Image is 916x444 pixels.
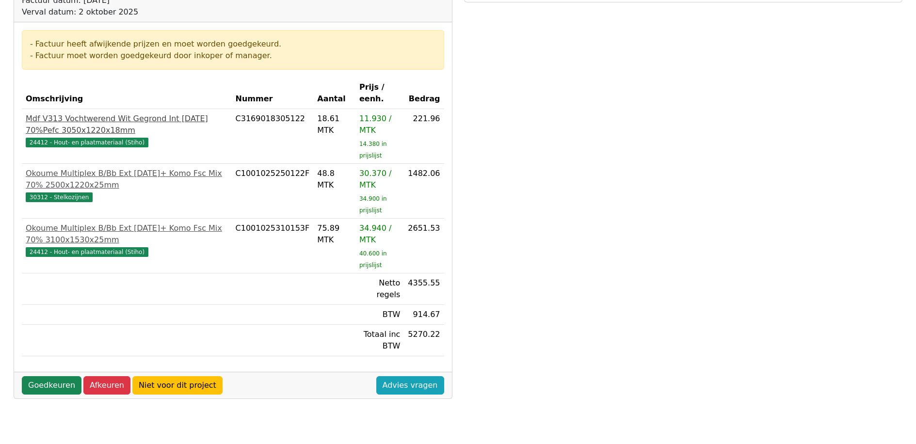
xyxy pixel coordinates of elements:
td: Netto regels [355,273,404,305]
div: 48.8 MTK [317,168,352,191]
td: C1001025250122F [232,164,314,219]
a: Okoume Multiplex B/Bb Ext [DATE]+ Komo Fsc Mix 70% 3100x1530x25mm24412 - Hout- en plaatmateriaal ... [26,222,228,257]
div: Verval datum: 2 oktober 2025 [22,6,156,18]
th: Nummer [232,78,314,109]
a: Afkeuren [83,376,130,395]
div: 11.930 / MTK [359,113,400,136]
td: C3169018305122 [232,109,314,164]
td: Totaal inc BTW [355,325,404,356]
td: C1001025310153F [232,219,314,273]
th: Aantal [313,78,355,109]
span: 24412 - Hout- en plaatmateriaal (Stiho) [26,138,148,147]
sub: 34.900 in prijslijst [359,195,387,214]
td: BTW [355,305,404,325]
td: 5270.22 [404,325,444,356]
div: 18.61 MTK [317,113,352,136]
a: Advies vragen [376,376,444,395]
span: 24412 - Hout- en plaatmateriaal (Stiho) [26,247,148,257]
div: Okoume Multiplex B/Bb Ext [DATE]+ Komo Fsc Mix 70% 2500x1220x25mm [26,168,228,191]
td: 4355.55 [404,273,444,305]
sub: 40.600 in prijslijst [359,250,387,269]
div: 34.940 / MTK [359,222,400,246]
a: Okoume Multiplex B/Bb Ext [DATE]+ Komo Fsc Mix 70% 2500x1220x25mm30312 - Stelkozijnen [26,168,228,203]
a: Niet voor dit project [132,376,223,395]
td: 1482.06 [404,164,444,219]
div: - Factuur moet worden goedgekeurd door inkoper of manager. [30,50,436,62]
th: Prijs / eenh. [355,78,404,109]
a: Goedkeuren [22,376,81,395]
td: 2651.53 [404,219,444,273]
div: 30.370 / MTK [359,168,400,191]
div: Okoume Multiplex B/Bb Ext [DATE]+ Komo Fsc Mix 70% 3100x1530x25mm [26,222,228,246]
sub: 14.380 in prijslijst [359,141,387,159]
div: 75.89 MTK [317,222,352,246]
span: 30312 - Stelkozijnen [26,192,93,202]
a: Mdf V313 Vochtwerend Wit Gegrond Int [DATE] 70%Pefc 3050x1220x18mm24412 - Hout- en plaatmateriaal... [26,113,228,148]
th: Omschrijving [22,78,232,109]
th: Bedrag [404,78,444,109]
div: - Factuur heeft afwijkende prijzen en moet worden goedgekeurd. [30,38,436,50]
td: 914.67 [404,305,444,325]
div: Mdf V313 Vochtwerend Wit Gegrond Int [DATE] 70%Pefc 3050x1220x18mm [26,113,228,136]
td: 221.96 [404,109,444,164]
